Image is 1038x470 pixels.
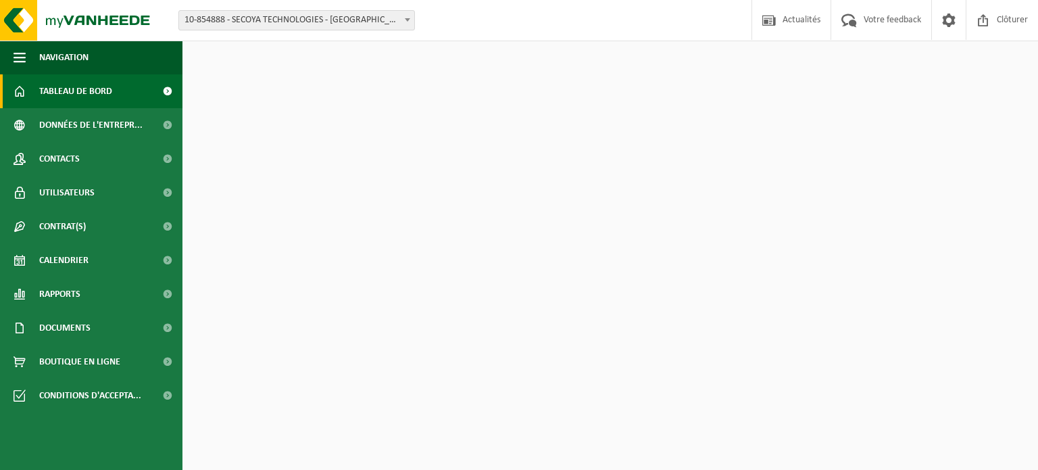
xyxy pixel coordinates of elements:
span: Données de l'entrepr... [39,108,143,142]
span: Conditions d'accepta... [39,379,141,413]
span: Navigation [39,41,89,74]
span: Rapports [39,277,80,311]
span: Documents [39,311,91,345]
span: 10-854888 - SECOYA TECHNOLOGIES - LOUVAIN-LA-NEUVE [179,11,414,30]
span: Boutique en ligne [39,345,120,379]
span: 10-854888 - SECOYA TECHNOLOGIES - LOUVAIN-LA-NEUVE [178,10,415,30]
span: Utilisateurs [39,176,95,210]
span: Contrat(s) [39,210,86,243]
span: Tableau de bord [39,74,112,108]
span: Calendrier [39,243,89,277]
span: Contacts [39,142,80,176]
